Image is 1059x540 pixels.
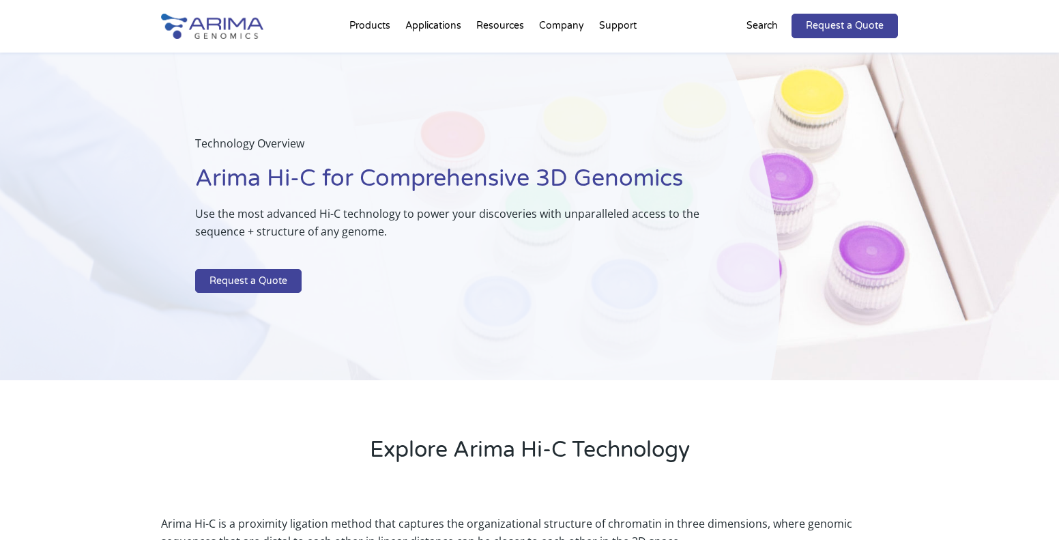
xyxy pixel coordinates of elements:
a: Request a Quote [195,269,302,294]
p: Technology Overview [195,134,712,163]
a: Request a Quote [792,14,898,38]
p: Use the most advanced Hi-C technology to power your discoveries with unparalleled access to the s... [195,205,712,251]
img: Arima-Genomics-logo [161,14,263,39]
p: Search [746,17,778,35]
h2: Explore Arima Hi-C Technology [161,435,898,476]
h1: Arima Hi-C for Comprehensive 3D Genomics [195,163,712,205]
